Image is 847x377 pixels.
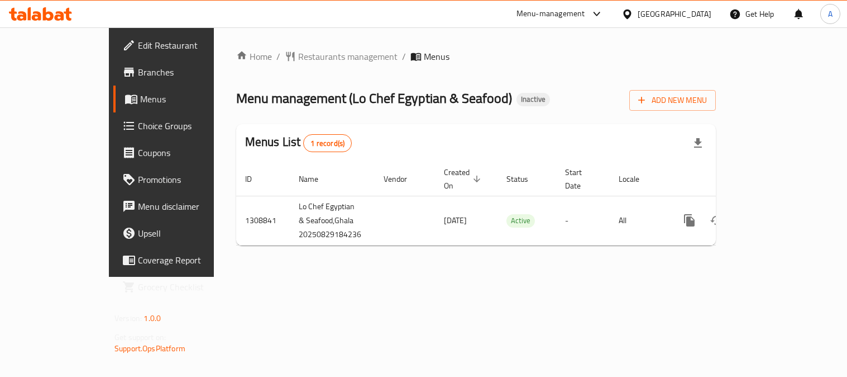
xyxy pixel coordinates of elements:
[285,50,398,63] a: Restaurants management
[304,138,351,149] span: 1 record(s)
[676,207,703,234] button: more
[114,330,166,345] span: Get support on:
[506,214,535,227] span: Active
[516,7,585,21] div: Menu-management
[113,32,250,59] a: Edit Restaurant
[516,93,550,106] div: Inactive
[236,50,716,63] nav: breadcrumb
[113,193,250,220] a: Menu disclaimer
[638,8,711,20] div: [GEOGRAPHIC_DATA]
[619,172,654,186] span: Locale
[299,172,333,186] span: Name
[138,280,241,294] span: Grocery Checklist
[444,213,467,228] span: [DATE]
[113,166,250,193] a: Promotions
[113,112,250,139] a: Choice Groups
[138,146,241,159] span: Coupons
[236,86,512,111] span: Menu management ( Lo Chef Egyptian & Seafood )
[138,200,241,213] span: Menu disclaimer
[424,50,449,63] span: Menus
[565,166,596,192] span: Start Date
[303,134,352,152] div: Total records count
[703,207,730,234] button: Change Status
[143,311,161,326] span: 1.0.0
[384,172,422,186] span: Vendor
[298,50,398,63] span: Restaurants management
[828,8,832,20] span: A
[667,162,792,196] th: Actions
[276,50,280,63] li: /
[113,139,250,166] a: Coupons
[236,196,290,245] td: 1308841
[140,92,241,106] span: Menus
[138,39,241,52] span: Edit Restaurant
[138,253,241,267] span: Coverage Report
[245,172,266,186] span: ID
[516,95,550,104] span: Inactive
[138,173,241,186] span: Promotions
[114,311,142,326] span: Version:
[444,166,484,192] span: Created On
[138,227,241,240] span: Upsell
[610,196,667,245] td: All
[138,119,241,133] span: Choice Groups
[113,59,250,86] a: Branches
[506,172,543,186] span: Status
[685,130,711,157] div: Export file
[113,220,250,247] a: Upsell
[113,274,250,300] a: Grocery Checklist
[245,134,352,152] h2: Menus List
[402,50,406,63] li: /
[290,196,375,245] td: Lo Chef Egyptian & Seafood,Ghala 20250829184236
[236,50,272,63] a: Home
[629,90,716,111] button: Add New Menu
[113,86,250,112] a: Menus
[556,196,610,245] td: -
[113,247,250,274] a: Coverage Report
[138,65,241,79] span: Branches
[236,162,792,246] table: enhanced table
[638,93,707,107] span: Add New Menu
[114,341,185,356] a: Support.OpsPlatform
